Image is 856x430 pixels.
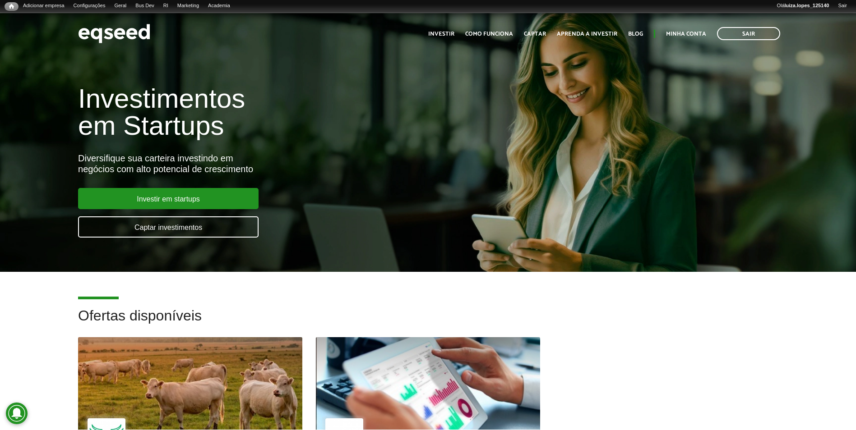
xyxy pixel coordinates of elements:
a: Investir em startups [78,188,259,209]
a: Configurações [69,2,110,9]
a: Geral [110,2,131,9]
a: RI [159,2,173,9]
div: Diversifique sua carteira investindo em negócios com alto potencial de crescimento [78,153,493,174]
a: Captar [524,31,546,37]
h1: Investimentos em Startups [78,85,493,139]
a: Captar investimentos [78,216,259,238]
span: Início [9,3,14,9]
a: Marketing [173,2,204,9]
a: Blog [628,31,643,37]
a: Como funciona [465,31,513,37]
a: Início [5,2,19,11]
a: Investir [428,31,454,37]
a: Sair [717,27,780,40]
a: Aprenda a investir [557,31,617,37]
a: Sair [833,2,851,9]
a: Adicionar empresa [19,2,69,9]
a: Academia [204,2,235,9]
a: Minha conta [666,31,706,37]
h2: Ofertas disponíveis [78,308,778,337]
a: Bus Dev [131,2,159,9]
strong: luiza.lopes_125140 [785,3,829,8]
img: EqSeed [78,22,150,46]
a: Oláluiza.lopes_125140 [772,2,833,9]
